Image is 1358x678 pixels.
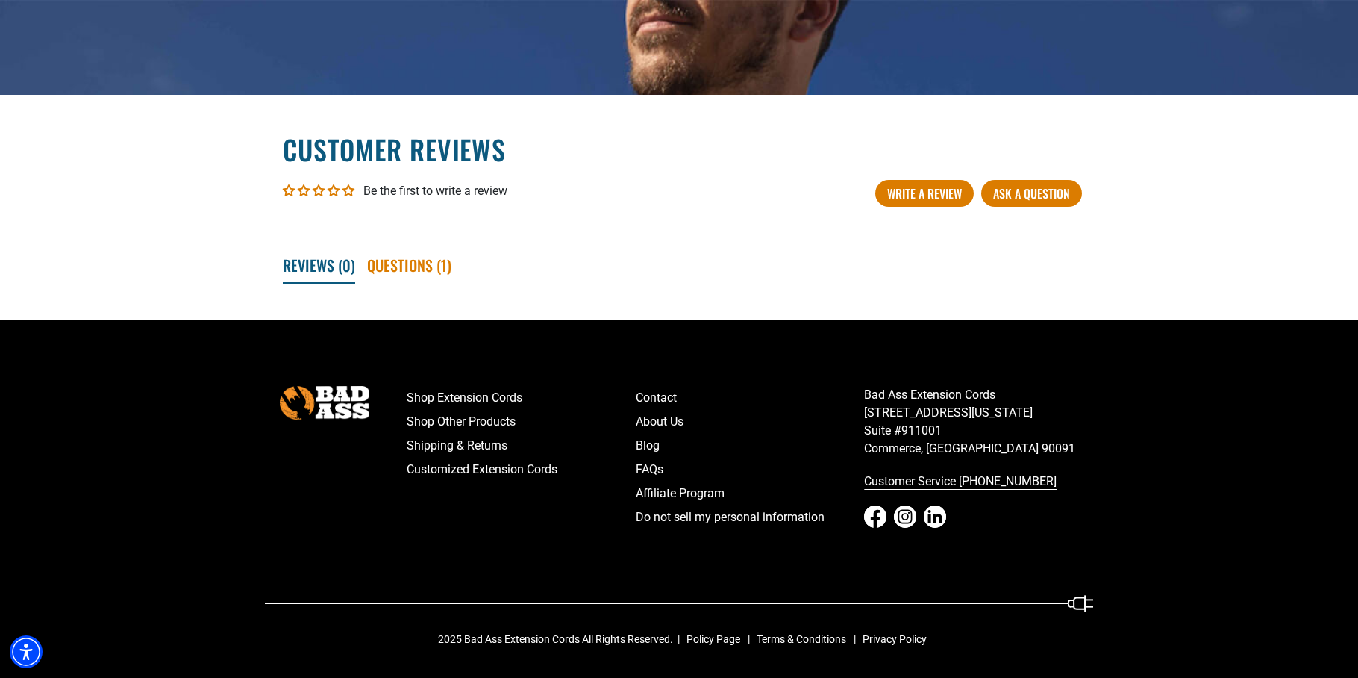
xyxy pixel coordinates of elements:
a: Blog [636,434,865,458]
span: 0 [342,254,351,276]
a: Write A Review [875,180,974,207]
a: About Us [636,410,865,434]
a: Shipping & Returns [407,434,636,458]
a: Facebook - open in a new tab [864,506,886,528]
a: Policy Page [680,632,740,647]
span: Reviews ( ) [283,249,355,284]
h2: Customer Reviews [283,131,1075,168]
p: Bad Ass Extension Cords [STREET_ADDRESS][US_STATE] Suite #911001 Commerce, [GEOGRAPHIC_DATA] 90091 [864,386,1093,458]
a: Privacy Policy [857,632,927,647]
div: Accessibility Menu [10,635,43,668]
a: Do not sell my personal information [636,506,865,529]
a: LinkedIn - open in a new tab [924,506,946,528]
a: Instagram - open in a new tab [894,506,916,528]
span: Questions ( ) [367,249,451,282]
a: Contact [636,386,865,410]
span: 1 [441,254,447,276]
div: Be the first to write a review [363,183,507,199]
a: Shop Other Products [407,410,636,434]
a: Customized Extension Cords [407,458,636,482]
img: Bad Ass Extension Cords [280,386,369,420]
a: Terms & Conditions [751,632,846,647]
a: Shop Extension Cords [407,386,636,410]
div: 2025 Bad Ass Extension Cords All Rights Reserved. [438,632,937,647]
a: FAQs [636,458,865,482]
a: Affiliate Program [636,482,865,506]
a: call 833-674-1699 [864,470,1093,494]
a: Ask a question [981,180,1082,207]
div: Average rating is 0.00 stars [283,182,354,199]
